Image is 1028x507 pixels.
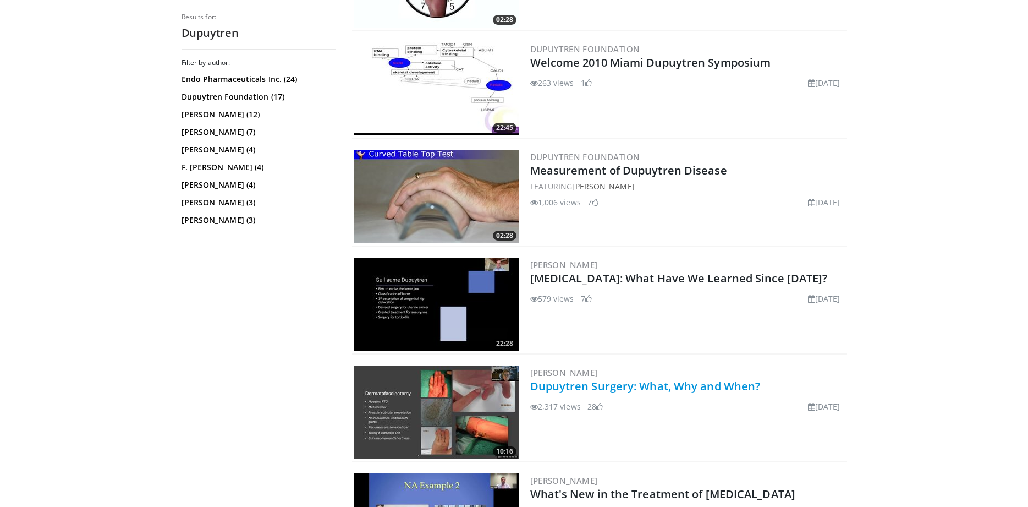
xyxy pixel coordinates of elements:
[530,55,771,70] a: Welcome 2010 Miami Dupuytren Symposium
[581,77,592,89] li: 1
[530,475,598,486] a: [PERSON_NAME]
[182,91,333,102] a: Dupuytren Foundation (17)
[493,339,516,348] span: 22:28
[354,42,519,135] a: 22:45
[182,58,336,67] h3: Filter by author:
[572,181,634,192] a: [PERSON_NAME]
[530,151,640,162] a: Dupuytren Foundation
[530,271,828,286] a: [MEDICAL_DATA]: What Have We Learned Since [DATE]?
[493,123,516,133] span: 22:45
[493,231,516,241] span: 02:28
[354,150,519,243] a: 02:28
[530,259,598,270] a: [PERSON_NAME]
[530,163,727,178] a: Measurement of Dupuytren Disease
[530,293,574,304] li: 579 views
[530,197,581,208] li: 1,006 views
[808,293,840,304] li: [DATE]
[182,26,336,40] h2: Dupuytren
[493,15,516,25] span: 02:28
[182,127,333,138] a: [PERSON_NAME] (7)
[182,179,333,190] a: [PERSON_NAME] (4)
[354,366,519,459] a: 10:16
[354,258,519,351] a: 22:28
[530,181,845,192] div: FEATURING
[530,401,581,412] li: 2,317 views
[354,42,519,135] img: qIT_0vheKpJhggk34xMDoxOjBrO-I4W8.300x170_q85_crop-smart_upscale.jpg
[182,13,336,21] p: Results for:
[182,215,333,226] a: [PERSON_NAME] (3)
[182,197,333,208] a: [PERSON_NAME] (3)
[530,367,598,378] a: [PERSON_NAME]
[354,258,519,351] img: b06c070c-c8cb-4850-bb95-7ec8028e6435.300x170_q85_crop-smart_upscale.jpg
[182,144,333,155] a: [PERSON_NAME] (4)
[530,379,761,394] a: Dupuytren Surgery: What, Why and When?
[530,43,640,54] a: Dupuytren Foundation
[808,197,840,208] li: [DATE]
[182,74,333,85] a: Endo Pharmaceuticals Inc. (24)
[354,366,519,459] img: 9a5737f0-b8ca-495d-aa36-5da52c92a692.300x170_q85_crop-smart_upscale.jpg
[493,446,516,456] span: 10:16
[587,197,598,208] li: 7
[581,293,592,304] li: 7
[182,162,333,173] a: F. [PERSON_NAME] (4)
[530,487,796,501] a: What's New in the Treatment of [MEDICAL_DATA]
[530,77,574,89] li: 263 views
[808,77,840,89] li: [DATE]
[587,401,603,412] li: 28
[182,109,333,120] a: [PERSON_NAME] (12)
[808,401,840,412] li: [DATE]
[354,150,519,243] img: be131b31-09c6-4b3e-a85e-0cf94a6c1145.300x170_q85_crop-smart_upscale.jpg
